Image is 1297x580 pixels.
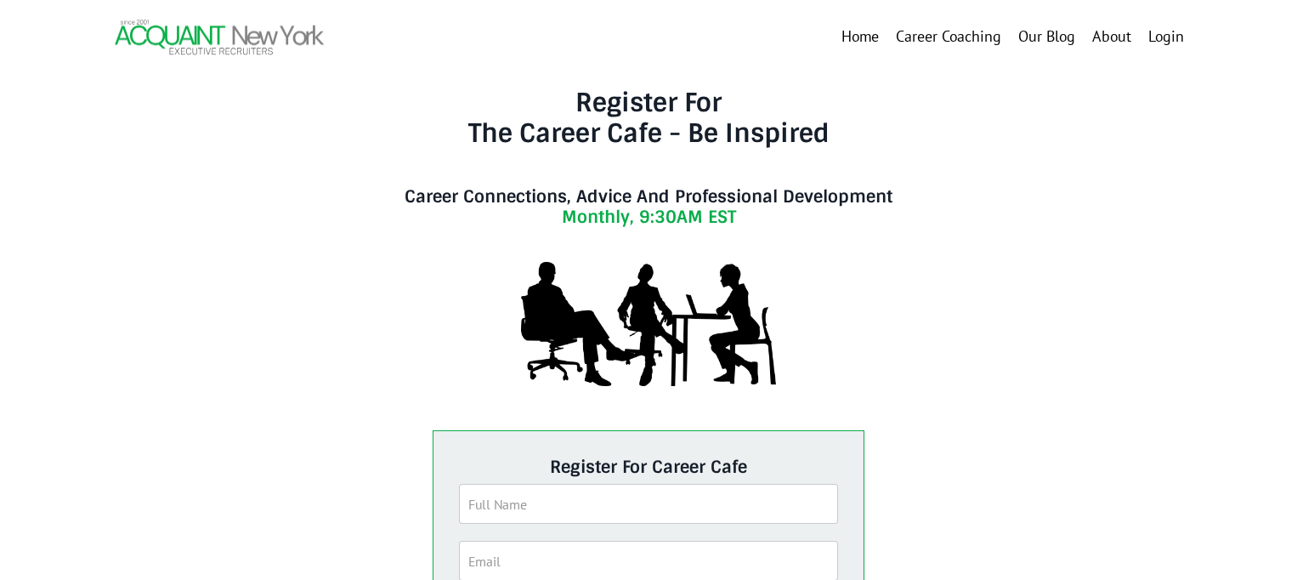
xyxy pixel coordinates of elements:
[562,206,736,228] strong: Monthly, 9:30AM EST
[459,457,838,477] h5: Register For Career Cafe
[113,17,326,57] img: Header Logo
[1148,26,1184,46] a: Login
[1018,25,1075,49] a: Our Blog
[459,484,838,524] input: Full Name
[896,25,1001,49] a: Career Coaching
[1092,25,1131,49] a: About
[405,185,892,208] strong: Career Connections, Advice And Professional Development
[342,88,956,179] h3: Register For The Career Cafe - Be Inspired
[841,25,879,49] a: Home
